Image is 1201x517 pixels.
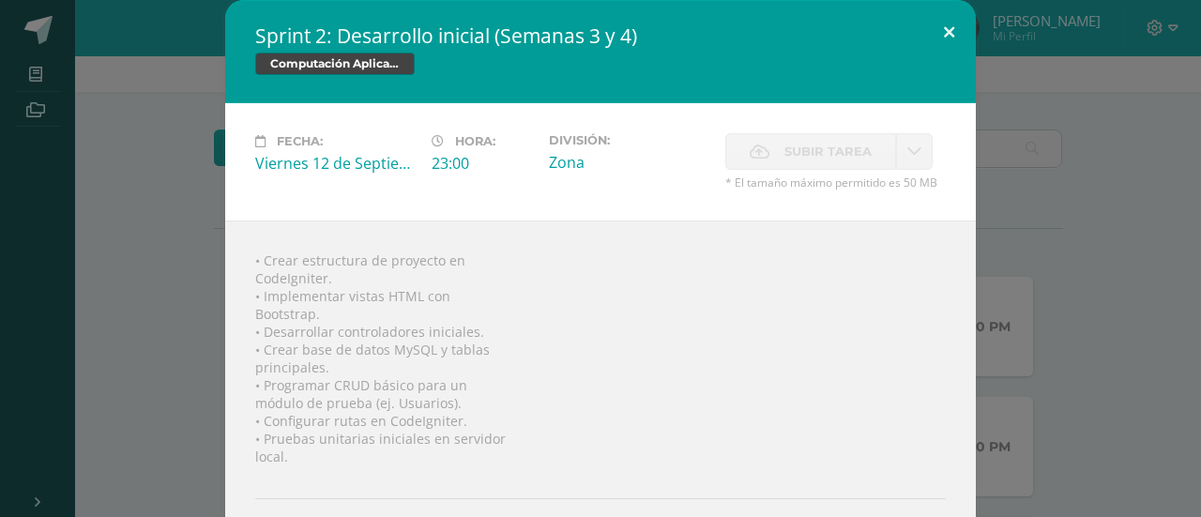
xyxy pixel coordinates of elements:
[455,134,495,148] span: Hora:
[255,153,417,174] div: Viernes 12 de Septiembre
[784,134,872,169] span: Subir tarea
[725,175,946,190] span: * El tamaño máximo permitido es 50 MB
[725,133,896,170] label: La fecha de entrega ha expirado
[549,152,710,173] div: Zona
[255,53,415,75] span: Computación Aplicada
[432,153,534,174] div: 23:00
[549,133,710,147] label: División:
[277,134,323,148] span: Fecha:
[255,23,946,49] h2: Sprint 2: Desarrollo inicial (Semanas 3 y 4)
[896,133,933,170] a: La fecha de entrega ha expirado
